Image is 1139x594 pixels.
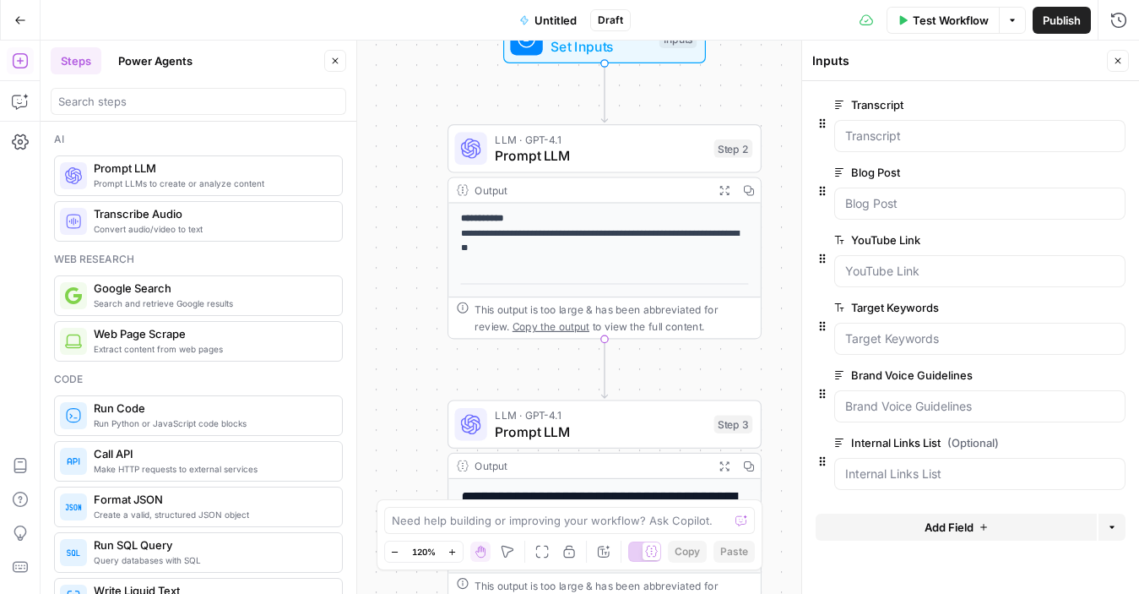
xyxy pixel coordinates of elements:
[845,398,1115,415] input: Brand Voice Guidelines
[94,508,328,521] span: Create a valid, structured JSON object
[601,63,607,123] g: Edge from start to step_2
[675,544,700,559] span: Copy
[816,514,1097,541] button: Add Field
[94,400,328,417] span: Run Code
[94,342,328,356] span: Extract content from web pages
[54,372,343,387] div: Code
[94,417,328,430] span: Run Python or JavaScript code blocks
[947,434,999,451] span: (Optional)
[475,458,706,474] div: Output
[94,553,328,567] span: Query databases with SQL
[845,128,1115,144] input: Transcript
[495,131,706,147] span: LLM · GPT-4.1
[94,222,328,236] span: Convert audio/video to text
[495,422,706,442] span: Prompt LLM
[475,182,706,198] div: Output
[913,12,989,29] span: Test Workflow
[887,7,999,34] button: Test Workflow
[94,205,328,222] span: Transcribe Audio
[1033,7,1091,34] button: Publish
[54,252,343,267] div: Web research
[713,541,755,563] button: Paste
[475,302,752,334] div: This output is too large & has been abbreviated for review. to view the full content.
[845,195,1115,212] input: Blog Post
[412,545,436,559] span: 120%
[94,325,328,342] span: Web Page Scrape
[51,47,101,74] button: Steps
[598,13,623,28] span: Draft
[509,7,587,34] button: Untitled
[845,330,1115,347] input: Target Keywords
[94,297,328,310] span: Search and retrieve Google results
[601,339,607,398] g: Edge from step_2 to step_3
[108,47,203,74] button: Power Agents
[495,407,706,423] span: LLM · GPT-4.1
[714,139,753,158] div: Step 2
[94,445,328,462] span: Call API
[94,177,328,190] span: Prompt LLMs to create or analyze content
[94,462,328,476] span: Make HTTP requests to external services
[94,537,328,553] span: Run SQL Query
[834,299,1030,316] label: Target Keywords
[58,93,339,110] input: Search steps
[812,52,1102,69] div: Inputs
[834,96,1030,113] label: Transcript
[94,491,328,508] span: Format JSON
[94,160,328,177] span: Prompt LLM
[834,232,1030,248] label: YouTube Link
[845,466,1115,482] input: Internal Links List
[714,415,753,433] div: Step 3
[495,145,706,166] span: Prompt LLM
[845,263,1115,280] input: YouTube Link
[834,367,1030,384] label: Brand Voice Guidelines
[720,544,748,559] span: Paste
[551,36,651,57] span: Set Inputs
[925,519,974,536] span: Add Field
[513,320,589,332] span: Copy the output
[1043,12,1081,29] span: Publish
[534,12,577,29] span: Untitled
[54,132,343,147] div: Ai
[834,434,1030,451] label: Internal Links List
[834,164,1030,181] label: Blog Post
[94,280,328,297] span: Google Search
[668,541,707,563] button: Copy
